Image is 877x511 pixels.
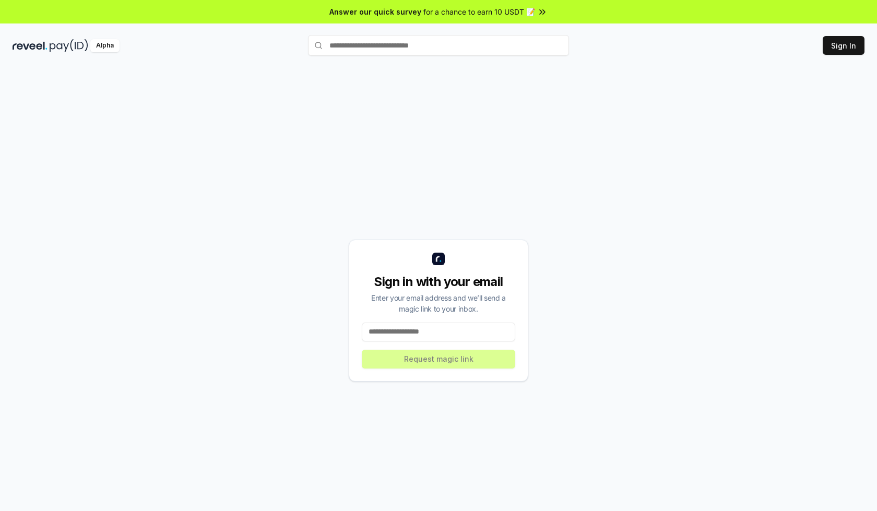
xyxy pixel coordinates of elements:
[13,39,48,52] img: reveel_dark
[423,6,535,17] span: for a chance to earn 10 USDT 📝
[432,253,445,265] img: logo_small
[362,274,515,290] div: Sign in with your email
[329,6,421,17] span: Answer our quick survey
[90,39,120,52] div: Alpha
[362,292,515,314] div: Enter your email address and we’ll send a magic link to your inbox.
[823,36,864,55] button: Sign In
[50,39,88,52] img: pay_id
